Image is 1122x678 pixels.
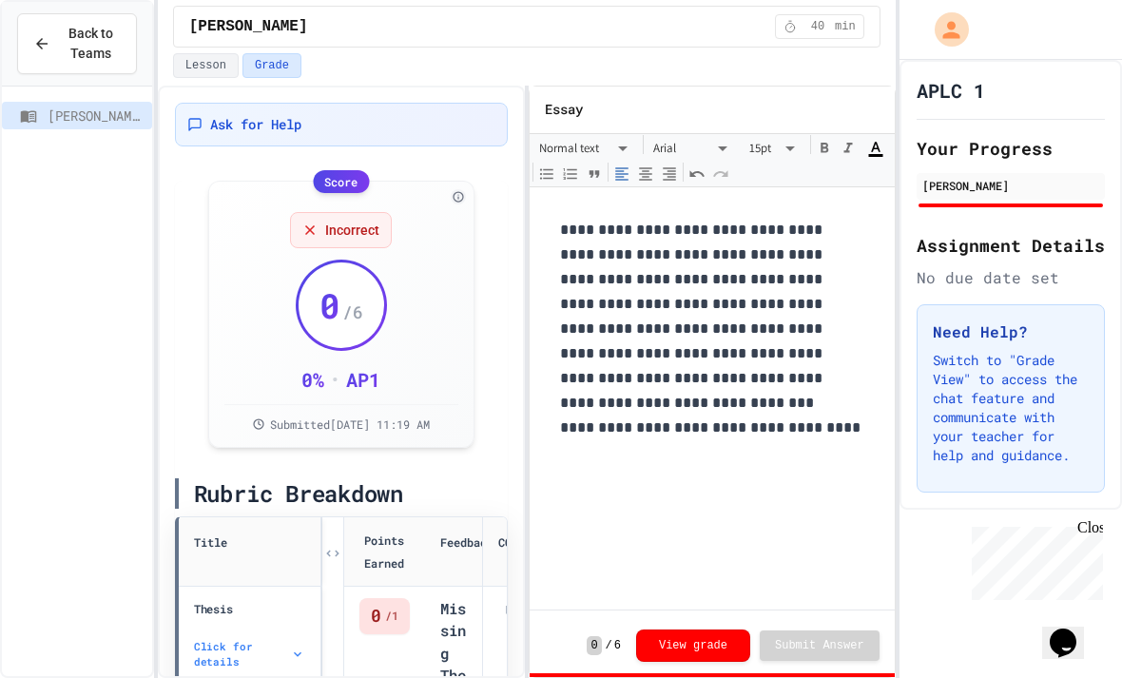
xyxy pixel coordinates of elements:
[583,163,606,185] button: Quote
[319,286,340,324] span: 0
[173,53,239,78] button: Lesson
[775,638,864,653] span: Submit Answer
[964,519,1103,600] iframe: chat widget
[346,366,380,393] div: AP 1
[532,135,641,162] div: Normal text
[760,630,880,661] button: Submit Answer
[1042,602,1103,659] iframe: chat widget
[917,135,1105,162] h2: Your Progress
[742,135,808,162] div: 15pt
[194,534,227,550] span: Title
[242,53,301,78] button: Grade
[535,163,558,185] button: Bullet List
[835,19,856,34] span: min
[559,163,582,185] button: Numbered List
[62,24,121,64] span: Back to Teams
[606,638,612,653] span: /
[323,544,342,563] button: Show more
[686,163,708,185] button: Undo (⌘+Z)
[813,137,836,160] button: Bold (⌘+B)
[440,534,493,550] span: Feedback
[933,320,1089,343] h3: Need Help?
[545,98,583,122] h6: Essay
[194,598,305,669] div: ThesisClick for details
[917,266,1105,289] div: No due date set
[837,137,860,160] button: Italic (⌘+I)
[301,366,324,393] div: 0 %
[313,170,369,193] div: Score
[194,598,305,619] div: Thesis
[342,299,363,325] span: / 6
[636,630,750,662] button: View grade
[385,608,398,624] span: / 1
[210,115,301,134] span: Ask for Help
[325,221,379,240] span: Incorrect
[658,163,681,185] button: Align Right
[614,638,621,653] span: 6
[48,106,145,126] span: [PERSON_NAME]
[587,636,601,655] span: 0
[915,8,974,51] div: My Account
[917,232,1105,259] h2: Assignment Details
[17,13,137,74] button: Back to Teams
[359,529,410,574] span: Points Earned
[189,15,308,38] span: [PERSON_NAME]
[270,416,430,432] span: Submitted [DATE] 11:19 AM
[332,366,339,393] div: •
[646,135,741,162] div: Arial
[194,639,305,668] div: Click for details
[610,163,633,185] button: Align Left
[371,604,381,629] span: 0
[634,163,657,185] button: Align Center
[917,77,985,104] h1: APLC 1
[175,478,508,509] h5: Rubric Breakdown
[803,19,833,34] span: 40
[498,598,521,621] button: Contest this grade
[8,8,131,121] div: Chat with us now!Close
[922,177,1099,194] div: [PERSON_NAME]
[933,351,1089,465] p: Switch to "Grade View" to access the chat feature and communicate with your teacher for help and ...
[498,534,549,550] span: Contest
